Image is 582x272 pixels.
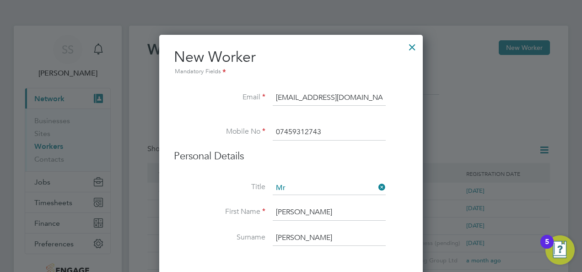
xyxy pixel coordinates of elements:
[174,127,265,136] label: Mobile No
[174,233,265,242] label: Surname
[273,181,386,195] input: Select one
[174,92,265,102] label: Email
[174,207,265,217] label: First Name
[174,48,408,77] h2: New Worker
[174,67,408,77] div: Mandatory Fields
[545,235,575,265] button: Open Resource Center, 5 new notifications
[174,182,265,192] label: Title
[545,242,549,254] div: 5
[174,150,408,163] h3: Personal Details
